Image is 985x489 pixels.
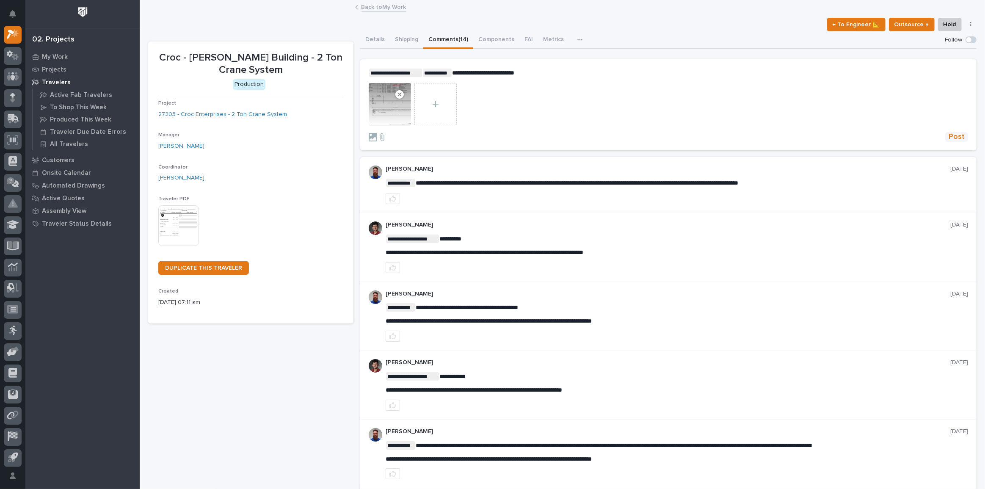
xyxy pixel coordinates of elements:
span: Manager [158,133,179,138]
a: Produced This Week [33,113,140,125]
a: Customers [25,154,140,166]
p: [PERSON_NAME] [386,359,950,366]
p: [PERSON_NAME] [386,290,950,298]
p: Active Quotes [42,195,85,202]
p: My Work [42,53,68,61]
a: Active Fab Travelers [33,89,140,101]
button: FAI [519,31,538,49]
p: Active Fab Travelers [50,91,112,99]
p: Customers [42,157,74,164]
a: Onsite Calendar [25,166,140,179]
p: Automated Drawings [42,182,105,190]
div: Production [233,79,265,90]
p: Follow [945,36,962,44]
span: DUPLICATE THIS TRAVELER [165,265,242,271]
a: [PERSON_NAME] [158,174,204,182]
span: Traveler PDF [158,196,190,202]
p: Travelers [42,79,71,86]
p: [PERSON_NAME] [386,428,950,435]
button: Outsource ↑ [889,18,935,31]
button: Components [473,31,519,49]
a: DUPLICATE THIS TRAVELER [158,261,249,275]
p: Produced This Week [50,116,111,124]
span: Post [949,132,965,142]
button: like this post [386,331,400,342]
p: To Shop This Week [50,104,107,111]
a: [PERSON_NAME] [158,142,204,151]
button: Metrics [538,31,569,49]
button: Details [360,31,390,49]
span: Created [158,289,178,294]
p: Traveler Due Date Errors [50,128,126,136]
span: Hold [944,19,956,30]
button: Comments (14) [423,31,473,49]
a: Assembly View [25,204,140,217]
button: Shipping [390,31,423,49]
p: [DATE] [950,359,968,366]
img: ROij9lOReuV7WqYxWfnW [369,359,382,373]
a: My Work [25,50,140,63]
p: All Travelers [50,141,88,148]
button: like this post [386,262,400,273]
img: Workspace Logo [75,4,91,20]
p: [DATE] [950,221,968,229]
a: Active Quotes [25,192,140,204]
a: Traveler Status Details [25,217,140,230]
p: Projects [42,66,66,74]
a: Back toMy Work [361,2,406,11]
a: Projects [25,63,140,76]
a: Traveler Due Date Errors [33,126,140,138]
p: Assembly View [42,207,86,215]
button: Post [945,132,968,142]
p: [DATE] [950,290,968,298]
img: ROij9lOReuV7WqYxWfnW [369,221,382,235]
button: like this post [386,468,400,479]
p: Traveler Status Details [42,220,112,228]
p: [PERSON_NAME] [386,221,950,229]
a: To Shop This Week [33,101,140,113]
p: Onsite Calendar [42,169,91,177]
button: like this post [386,193,400,204]
button: Hold [938,18,962,31]
p: [DATE] [950,428,968,435]
span: Project [158,101,176,106]
span: Outsource ↑ [894,19,929,30]
button: ← To Engineer 📐 [827,18,886,31]
button: Notifications [4,5,22,23]
a: All Travelers [33,138,140,150]
button: like this post [386,400,400,411]
p: [DATE] 07:11 am [158,298,343,307]
a: 27203 - Croc Enterprises - 2 Ton Crane System [158,110,287,119]
img: 6hTokn1ETDGPf9BPokIQ [369,290,382,304]
span: Coordinator [158,165,188,170]
img: 6hTokn1ETDGPf9BPokIQ [369,428,382,442]
span: ← To Engineer 📐 [833,19,880,30]
div: Notifications [11,10,22,24]
p: [PERSON_NAME] [386,166,950,173]
p: [DATE] [950,166,968,173]
img: 6hTokn1ETDGPf9BPokIQ [369,166,382,179]
div: 02. Projects [32,35,74,44]
p: Croc - [PERSON_NAME] Building - 2 Ton Crane System [158,52,343,76]
a: Automated Drawings [25,179,140,192]
a: Travelers [25,76,140,88]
